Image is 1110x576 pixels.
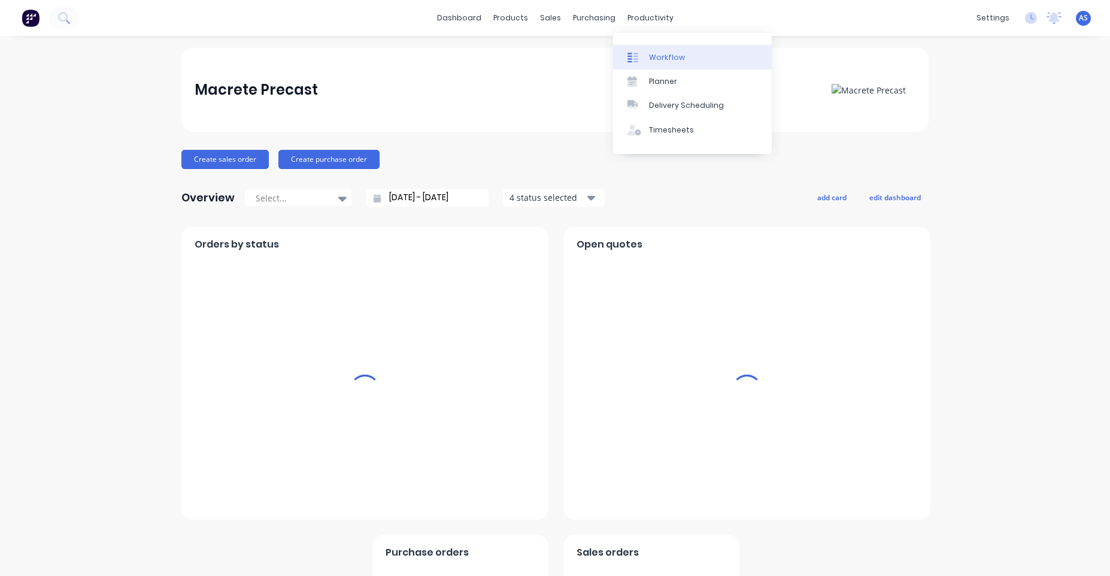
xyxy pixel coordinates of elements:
div: settings [971,9,1015,27]
span: Orders by status [195,237,279,252]
div: purchasing [567,9,621,27]
div: 4 status selected [509,191,585,204]
button: add card [809,189,854,205]
img: Macrete Precast [832,84,906,96]
div: Delivery Scheduling [649,100,724,111]
img: Factory [22,9,40,27]
a: Workflow [613,45,772,69]
div: Workflow [649,52,685,63]
div: Overview [181,186,235,210]
div: Planner [649,76,677,87]
button: Create purchase order [278,150,380,169]
div: Timesheets [649,125,694,135]
div: productivity [621,9,680,27]
a: Timesheets [613,118,772,142]
div: sales [534,9,567,27]
span: Purchase orders [386,545,469,560]
a: Delivery Scheduling [613,94,772,117]
button: Create sales order [181,150,269,169]
span: AS [1079,13,1088,23]
div: Macrete Precast [195,78,318,102]
button: edit dashboard [862,189,929,205]
a: dashboard [431,9,487,27]
span: Open quotes [577,237,642,252]
a: Planner [613,70,772,94]
button: 4 status selected [503,189,605,207]
div: products [487,9,534,27]
span: Sales orders [577,545,639,560]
